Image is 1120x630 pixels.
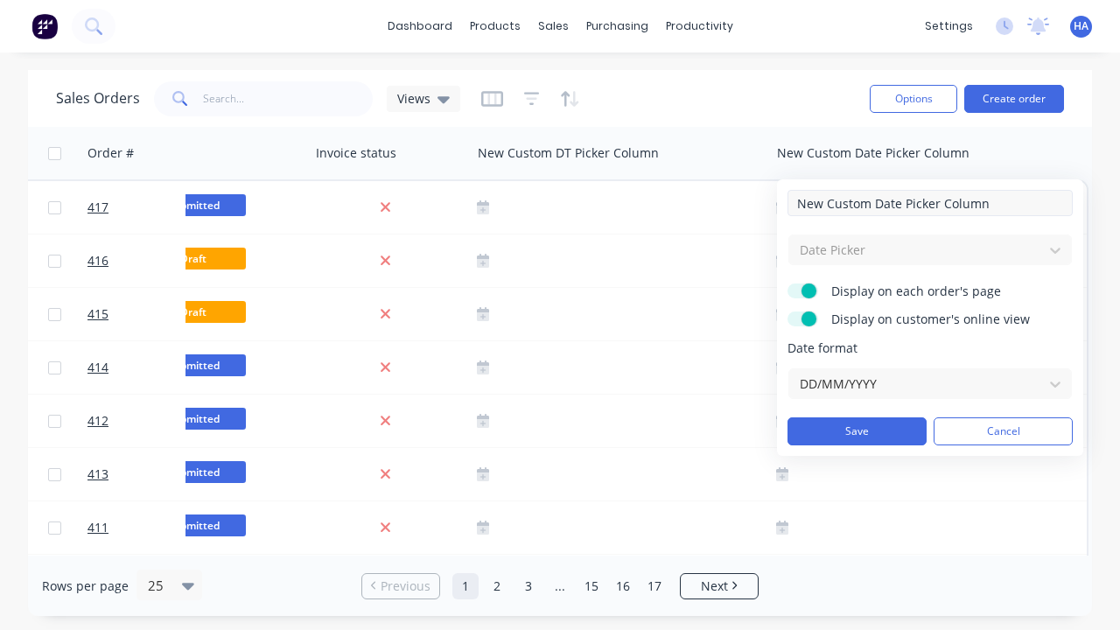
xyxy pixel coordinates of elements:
[56,90,140,107] h1: Sales Orders
[87,465,108,483] span: 413
[141,194,246,216] span: Submitted
[87,199,108,216] span: 417
[141,301,246,323] span: Draft
[87,448,192,500] a: 413
[141,514,246,536] span: Submitted
[577,13,657,39] div: purchasing
[87,288,192,340] a: 415
[452,573,479,599] a: Page 1 is your current page
[529,13,577,39] div: sales
[87,412,108,430] span: 412
[87,252,108,269] span: 416
[515,573,542,599] a: Page 3
[87,501,192,554] a: 411
[831,283,1050,300] span: Display on each order's page
[87,395,192,447] a: 412
[484,573,510,599] a: Page 2
[578,573,605,599] a: Page 15
[478,144,659,162] div: New Custom DT Picker Column
[657,13,742,39] div: productivity
[831,311,1050,328] span: Display on customer's online view
[203,81,374,116] input: Search...
[87,305,108,323] span: 415
[87,181,192,234] a: 417
[354,573,766,599] ul: Pagination
[787,190,1073,216] input: Enter column name...
[916,13,982,39] div: settings
[141,354,246,376] span: Submitted
[610,573,636,599] a: Page 16
[362,577,439,595] a: Previous page
[681,577,758,595] a: Next page
[870,85,957,113] button: Options
[42,577,129,595] span: Rows per page
[87,519,108,536] span: 411
[461,13,529,39] div: products
[641,573,668,599] a: Page 17
[1074,18,1088,34] span: HA
[379,13,461,39] a: dashboard
[701,577,728,595] span: Next
[787,417,927,445] button: Save
[87,234,192,287] a: 416
[141,408,246,430] span: Submitted
[87,144,134,162] div: Order #
[87,359,108,376] span: 414
[934,417,1073,445] button: Cancel
[87,555,192,607] a: 410
[141,461,246,483] span: Submitted
[381,577,430,595] span: Previous
[787,339,1073,357] span: Date format
[316,144,396,162] div: Invoice status
[777,144,969,162] div: New Custom Date Picker Column
[397,89,430,108] span: Views
[31,13,58,39] img: Factory
[141,248,246,269] span: Draft
[547,573,573,599] a: Jump forward
[964,85,1064,113] button: Create order
[87,341,192,394] a: 414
